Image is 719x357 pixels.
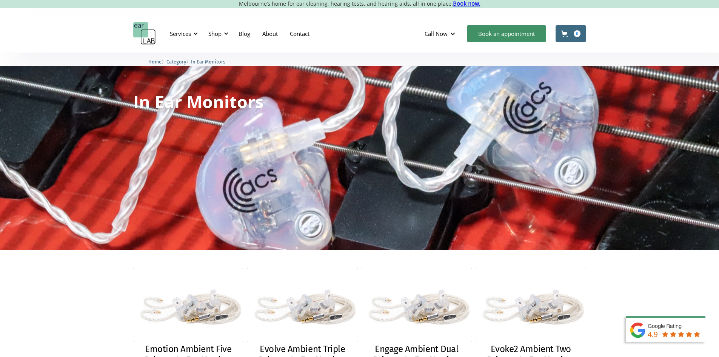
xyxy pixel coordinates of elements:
div: Call Now [419,22,463,45]
a: Category [166,58,186,65]
li: 〉 [148,58,166,66]
h1: In Ear Monitors [133,93,263,110]
a: Contact [284,23,316,45]
a: About [256,23,284,45]
div: Shop [204,22,231,45]
div: Shop [208,30,222,37]
a: Open cart [556,25,586,42]
img: Evolve Ambient Triple Driver – In Ear Monitor [247,268,358,342]
div: 0 [574,30,580,37]
img: Emotion Ambient Five Driver – In Ear Monitor [133,268,244,342]
span: Home [148,59,162,65]
a: home [133,22,156,45]
div: Services [165,22,200,45]
a: Book an appointment [467,25,546,42]
img: Engage Ambient Dual Driver – In Ear Monitor [362,268,472,342]
img: Evoke2 Ambient Two Driver – In Ear Monitor [476,268,586,342]
span: In Ear Monitors [191,59,225,65]
li: 〉 [166,58,191,66]
span: Category [166,59,186,65]
a: Home [148,58,162,65]
div: Services [170,30,191,37]
a: In Ear Monitors [191,58,225,65]
div: Call Now [425,30,448,37]
a: Blog [232,23,256,45]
